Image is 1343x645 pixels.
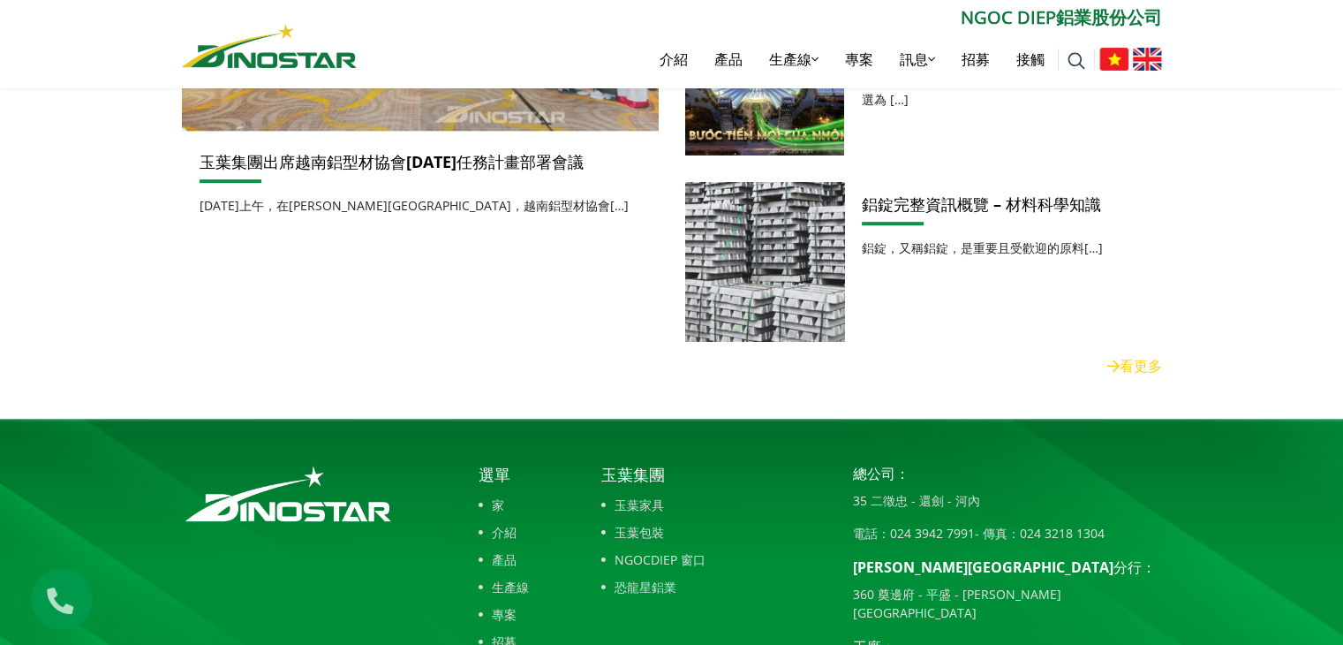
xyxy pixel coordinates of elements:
[479,523,529,542] a: 介紹
[769,49,811,69] font: 生產線
[962,49,990,69] font: 招募
[900,49,928,69] font: 訊息
[975,525,1020,542] font: - 傳真：
[479,464,510,485] font: 選單
[887,31,948,87] a: 訊息
[845,49,873,69] font: 專案
[832,31,887,87] a: 專案
[679,177,849,347] img: 鋁錠完整資訊概覽 – 材料科學知識
[1020,525,1105,542] a: 024 3218 1304
[701,31,756,87] a: 產品
[853,586,1061,621] font: 360 奠邊府 - 平盛 - [PERSON_NAME][GEOGRAPHIC_DATA]
[961,5,1162,29] font: NGOC DIEP鋁業股份公司
[862,193,1101,215] font: 鋁錠完整資訊概覽 – 材料科學知識
[1003,31,1058,87] a: 接觸
[200,197,629,214] font: [DATE]上午，在[PERSON_NAME][GEOGRAPHIC_DATA]，越南鋁型材協會[…]
[492,524,517,541] font: 介紹
[615,551,705,568] font: NGOCDIEP 窗口
[601,578,826,596] a: 恐龍星鋁業
[479,496,529,514] a: 家
[615,524,664,541] font: 玉葉包裝
[853,525,890,542] font: 電話：
[479,578,529,596] a: 生產線
[601,464,665,485] font: 玉葉集團
[601,523,826,542] a: 玉葉包裝
[1099,48,1128,71] img: 越南語
[200,151,584,172] a: 玉葉集團出席越南鋁型材協會[DATE]任務計畫部署會議
[492,497,504,513] font: 家
[685,182,844,341] a: 鋁錠完整資訊概覽 – 材料科學知識
[601,496,826,514] a: 玉葉家具
[853,558,1156,577] font: [PERSON_NAME][GEOGRAPHIC_DATA]分行：
[479,550,529,569] a: 產品
[492,606,517,623] font: 專案
[646,31,701,87] a: 介紹
[862,72,1141,108] font: Ngoc Diep 鋁業股份公司（Dinostar 鋁業品牌）被選為 […]
[492,551,517,568] font: 產品
[714,49,743,69] font: 產品
[492,579,529,596] font: 生產線
[660,49,688,69] font: 介紹
[1068,52,1085,70] img: 搜尋
[853,464,909,483] font: 總公司：
[479,605,529,624] a: 專案
[853,492,980,509] font: 35 二徵忠 - 還劍 - 河內
[601,550,826,569] a: NGOCDIEP 窗口
[182,463,395,525] img: logo_footer
[948,31,1003,87] a: 招募
[890,525,975,542] a: 024 3942 7991
[1016,49,1045,69] font: 接觸
[615,579,676,596] font: 恐龍星鋁業
[862,239,1103,256] font: 鋁錠，又稱鋁錠，是重要且受歡迎的原料[…]
[756,31,832,87] a: 生產線
[1120,356,1162,376] font: 看更多
[862,195,1144,215] a: 鋁錠完整資訊概覽 – 材料科學知識
[1107,356,1162,376] a: 看更多
[615,497,664,513] font: 玉葉家具
[182,24,357,68] img: 恐龍星鋁業
[1133,48,1162,71] img: 英語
